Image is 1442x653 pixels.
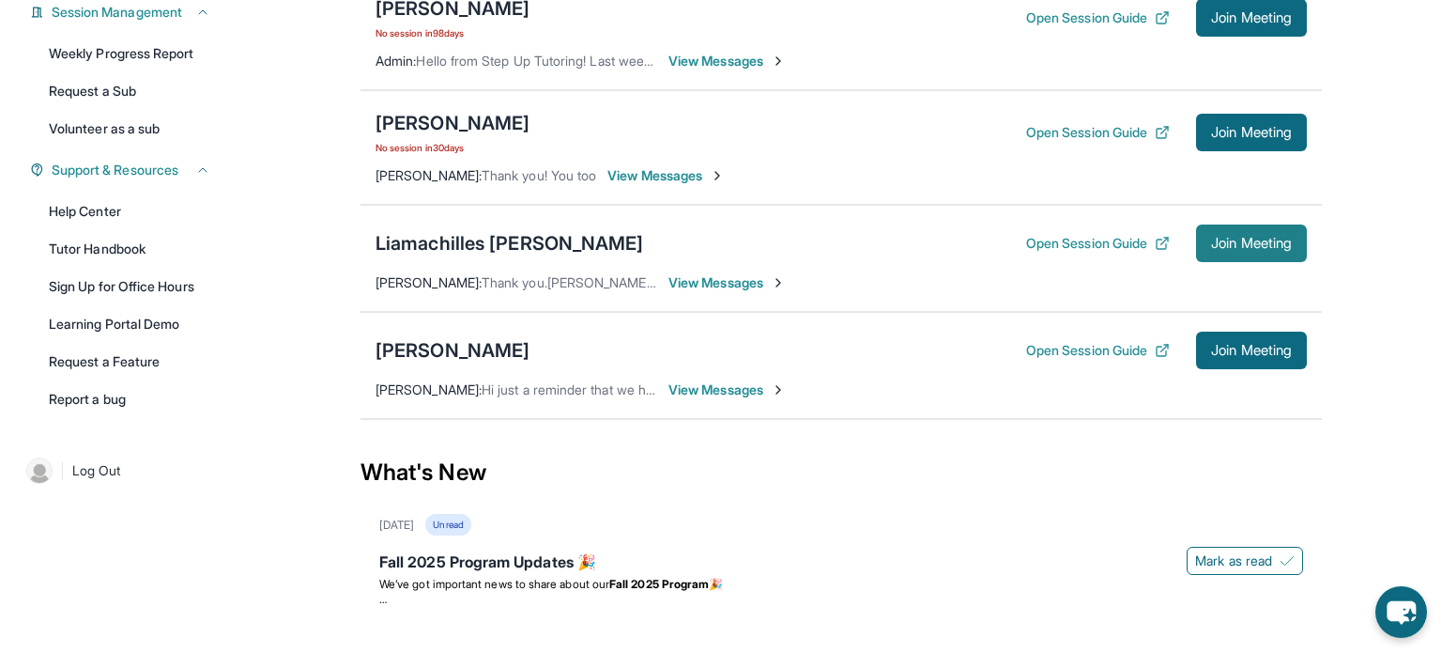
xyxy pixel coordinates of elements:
img: Chevron-Right [710,168,725,183]
img: Chevron-Right [771,275,786,290]
div: [PERSON_NAME] [376,110,529,136]
span: [PERSON_NAME] : [376,167,482,183]
button: Support & Resources [44,161,210,179]
div: Liamachilles [PERSON_NAME] [376,230,644,257]
button: chat-button [1375,586,1427,638]
span: Hi just a reminder that we have a session [DATE] at 4 pm! You can use the same session link [482,381,1032,397]
span: 🎉 [709,577,723,591]
a: Sign Up for Office Hours [38,270,222,303]
a: |Log Out [19,450,222,491]
button: Session Management [44,3,210,22]
button: Mark as read [1187,547,1303,575]
span: Log Out [72,461,121,480]
img: user-img [26,458,53,484]
div: [PERSON_NAME] [376,337,529,364]
span: Join Meeting [1211,345,1292,356]
span: We’ve got important news to share about our [379,577,609,591]
a: Request a Sub [38,74,222,108]
div: Unread [425,514,470,536]
button: Join Meeting [1196,225,1307,262]
button: Join Meeting [1196,114,1307,151]
strong: Fall 2025 Program [609,577,709,591]
span: View Messages [668,52,786,70]
span: [PERSON_NAME] : [376,274,482,290]
img: Chevron-Right [771,382,786,397]
div: What's New [360,431,1322,514]
img: Mark as read [1280,553,1295,568]
span: Thank you! You too [482,167,596,183]
span: [PERSON_NAME] : [376,381,482,397]
span: Admin : [376,53,416,69]
span: | [60,459,65,482]
button: Open Session Guide [1026,123,1170,142]
button: Open Session Guide [1026,341,1170,360]
span: Join Meeting [1211,12,1292,23]
span: Session Management [52,3,182,22]
span: No session in 30 days [376,140,529,155]
a: Weekly Progress Report [38,37,222,70]
a: Help Center [38,194,222,228]
span: Mark as read [1195,552,1272,570]
span: Support & Resources [52,161,178,179]
div: [DATE] [379,518,414,533]
span: Join Meeting [1211,127,1292,138]
span: Thank you.[PERSON_NAME] is very happy with [PERSON_NAME] [482,274,868,290]
a: Report a bug [38,382,222,416]
a: Learning Portal Demo [38,307,222,341]
span: Join Meeting [1211,238,1292,249]
img: Chevron-Right [771,54,786,69]
button: Open Session Guide [1026,8,1170,27]
span: No session in 98 days [376,25,529,40]
button: Join Meeting [1196,332,1307,369]
div: Fall 2025 Program Updates 🎉 [379,551,1303,577]
span: View Messages [668,381,786,399]
span: View Messages [607,166,725,185]
a: Volunteer as a sub [38,112,222,146]
a: Tutor Handbook [38,232,222,266]
a: Request a Feature [38,345,222,379]
span: View Messages [668,273,786,292]
button: Open Session Guide [1026,234,1170,253]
